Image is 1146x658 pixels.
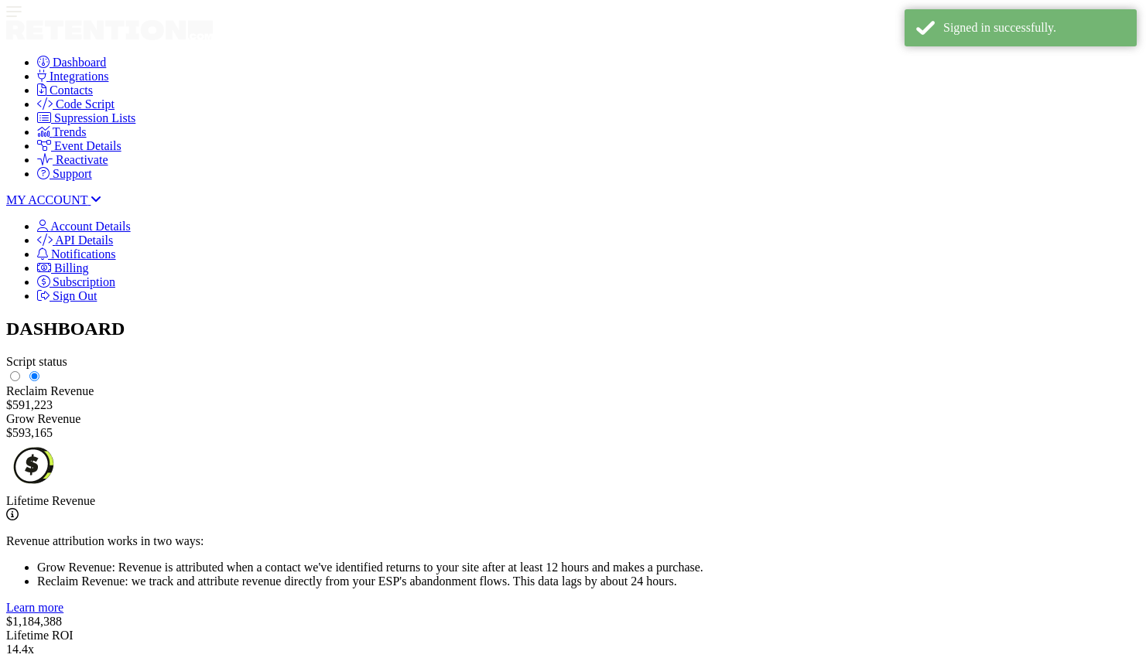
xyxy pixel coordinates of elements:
a: MY ACCOUNT [6,193,101,206]
a: Contacts [37,84,93,97]
span: API Details [55,234,113,247]
div: 14.4x [6,643,1140,656]
div: Signed in successfully. [943,21,1125,35]
span: Notifications [51,247,116,261]
span: Integrations [50,70,108,83]
span: Subscription [53,275,115,288]
a: Event Details [37,139,121,152]
a: Notifications [37,247,116,261]
div: Grow Revenue [6,412,1140,426]
a: Trends [37,125,87,138]
li: Reclaim Revenue: we track and attribute revenue directly from your ESP's abandonment flows. This ... [37,574,1140,588]
a: Code Script [37,97,115,111]
a: API Details [37,234,113,247]
div: $593,165 [6,426,1140,440]
span: Contacts [50,84,93,97]
a: Subscription [37,275,115,288]
span: Code Script [56,97,115,111]
a: Learn more [6,601,63,614]
a: Account Details [37,220,131,233]
a: Support [37,167,92,180]
span: Trends [53,125,87,138]
p: Revenue attribution works in two ways: [6,534,1140,548]
a: Dashboard [37,56,106,69]
h2: DASHBOARD [6,319,1140,339]
div: Lifetime Revenue [6,494,1140,615]
span: Sign Out [53,289,97,302]
a: Integrations [37,70,108,83]
span: Reactivate [56,153,108,166]
div: $1,184,388 [6,615,1140,629]
span: Script status [6,355,67,368]
a: Billing [37,261,88,274]
img: dollar-coin-05c43ed7efb7bc0c12610022525b4bbbb207c7efeef5aecc26f025e68dcafac9.png [6,440,57,491]
span: Support [53,167,92,180]
a: Sign Out [37,289,97,302]
div: Reclaim Revenue [6,384,1140,398]
div: Lifetime ROI [6,629,1140,643]
span: Account Details [50,220,131,233]
a: Reactivate [37,153,108,166]
span: MY ACCOUNT [6,193,87,206]
span: Event Details [54,139,121,152]
div: $591,223 [6,398,1140,412]
span: Dashboard [53,56,106,69]
li: Grow Revenue: Revenue is attributed when a contact we've identified returns to your site after at... [37,561,1140,574]
span: Billing [54,261,88,274]
a: Supression Lists [37,111,135,124]
img: Retention.com [6,20,213,40]
span: Supression Lists [54,111,135,124]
